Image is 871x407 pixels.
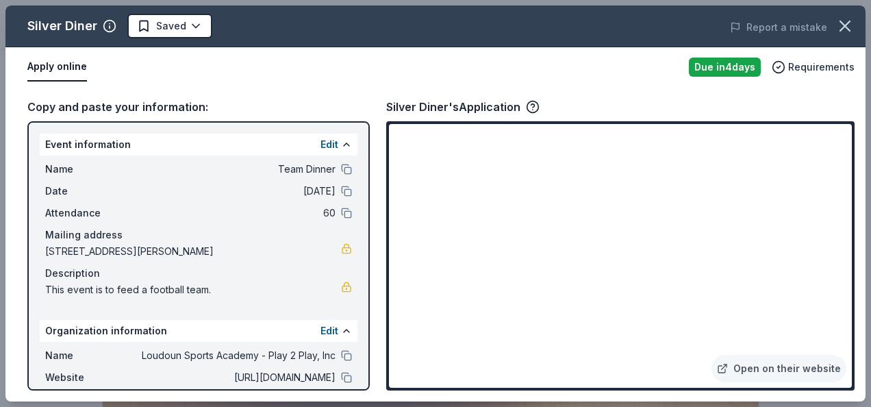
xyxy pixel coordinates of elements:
[45,347,137,364] span: Name
[320,323,338,339] button: Edit
[137,347,336,364] span: Loudoun Sports Academy - Play 2 Play, Inc
[45,183,137,199] span: Date
[45,282,341,298] span: This event is to feed a football team.
[711,355,846,382] a: Open on their website
[320,136,338,153] button: Edit
[137,161,336,177] span: Team Dinner
[45,161,137,177] span: Name
[45,243,341,260] span: [STREET_ADDRESS][PERSON_NAME]
[772,59,855,75] button: Requirements
[45,265,352,282] div: Description
[730,19,827,36] button: Report a mistake
[137,183,336,199] span: [DATE]
[27,15,97,37] div: Silver Diner
[45,227,352,243] div: Mailing address
[27,53,87,82] button: Apply online
[45,205,137,221] span: Attendance
[689,58,761,77] div: Due in 4 days
[27,98,370,116] div: Copy and paste your information:
[788,59,855,75] span: Requirements
[386,98,540,116] div: Silver Diner's Application
[137,205,336,221] span: 60
[40,320,357,342] div: Organization information
[45,369,137,386] span: Website
[127,14,212,38] button: Saved
[137,369,336,386] span: [URL][DOMAIN_NAME]
[40,134,357,156] div: Event information
[156,18,186,34] span: Saved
